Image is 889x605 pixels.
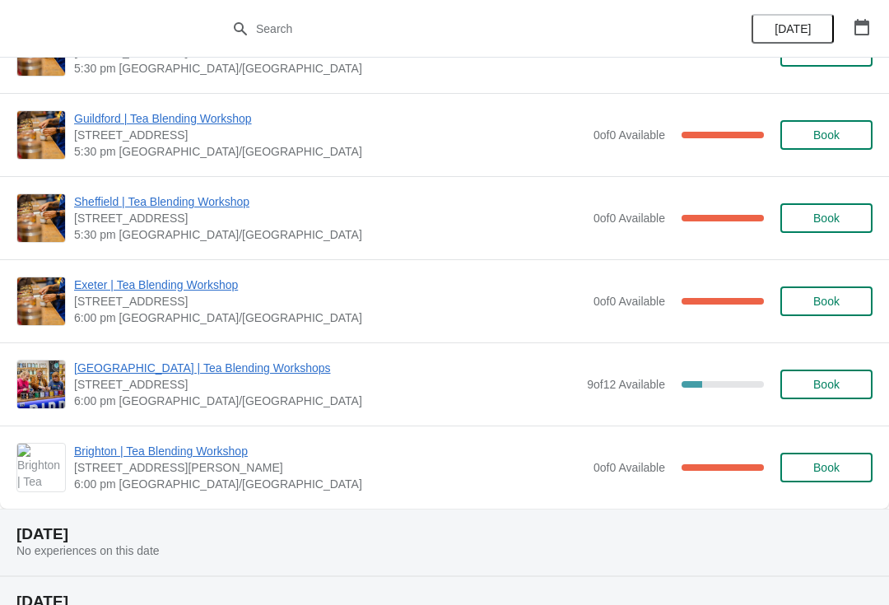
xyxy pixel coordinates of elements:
button: Book [780,203,873,233]
span: [DATE] [775,22,811,35]
span: [STREET_ADDRESS] [74,210,585,226]
img: Sheffield | Tea Blending Workshop | 76 - 78 Pinstone Street, Sheffield, S1 2HP | 5:30 pm Europe/L... [17,194,65,242]
span: No experiences on this date [16,544,160,557]
button: Book [780,120,873,150]
span: 6:00 pm [GEOGRAPHIC_DATA]/[GEOGRAPHIC_DATA] [74,476,585,492]
span: [STREET_ADDRESS][PERSON_NAME] [74,459,585,476]
span: [STREET_ADDRESS] [74,376,579,393]
span: 5:30 pm [GEOGRAPHIC_DATA]/[GEOGRAPHIC_DATA] [74,226,585,243]
span: [STREET_ADDRESS] [74,127,585,143]
button: [DATE] [752,14,834,44]
span: Brighton | Tea Blending Workshop [74,443,585,459]
span: Book [813,378,840,391]
img: Exeter | Tea Blending Workshop | 46 High Street, Exeter, EX4 3DJ | 6:00 pm Europe/London [17,277,65,325]
span: 6:00 pm [GEOGRAPHIC_DATA]/[GEOGRAPHIC_DATA] [74,309,585,326]
span: Book [813,212,840,225]
input: Search [255,14,667,44]
span: 5:30 pm [GEOGRAPHIC_DATA]/[GEOGRAPHIC_DATA] [74,143,585,160]
span: 0 of 0 Available [593,212,665,225]
h2: [DATE] [16,526,873,542]
img: Brighton | Tea Blending Workshop | 41 Gardner Street, Brighton BN1 1UN | 6:00 pm Europe/London [17,444,65,491]
button: Book [780,453,873,482]
span: 0 of 0 Available [593,461,665,474]
button: Book [780,286,873,316]
img: Guildford | Tea Blending Workshop | 5 Market Street, Guildford, GU1 4LB | 5:30 pm Europe/London [17,111,65,159]
span: [STREET_ADDRESS] [74,293,585,309]
span: Book [813,128,840,142]
span: Exeter | Tea Blending Workshop [74,277,585,293]
span: Sheffield | Tea Blending Workshop [74,193,585,210]
span: 9 of 12 Available [587,378,665,391]
span: 5:30 pm [GEOGRAPHIC_DATA]/[GEOGRAPHIC_DATA] [74,60,585,77]
span: 0 of 0 Available [593,128,665,142]
span: 6:00 pm [GEOGRAPHIC_DATA]/[GEOGRAPHIC_DATA] [74,393,579,409]
span: [GEOGRAPHIC_DATA] | Tea Blending Workshops [74,360,579,376]
span: Guildford | Tea Blending Workshop [74,110,585,127]
span: Book [813,461,840,474]
span: Book [813,295,840,308]
button: Book [780,370,873,399]
span: 0 of 0 Available [593,295,665,308]
img: Glasgow | Tea Blending Workshops | 215 Byres Road, Glasgow G12 8UD, UK | 6:00 pm Europe/London [17,361,65,408]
